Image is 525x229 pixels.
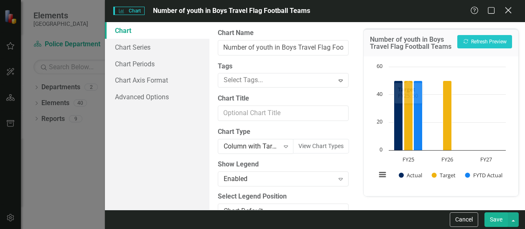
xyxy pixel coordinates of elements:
div: Column with Target Line & Branding [224,142,279,151]
g: Actual, bar series 1 of 3 with 3 bars. [394,67,487,151]
label: Tags [218,62,349,71]
button: Refresh Preview [457,35,512,48]
button: View chart menu, Chart [377,169,388,181]
a: Chart Periods [105,55,209,72]
text: FY26 [441,156,453,163]
button: Show FYTD Actual [465,171,502,179]
label: Select Legend Position [218,192,349,201]
a: Chart [105,22,209,39]
text: FY25 [403,156,414,163]
g: FYTD Actual, bar series 3 of 3 with 3 bars. [414,67,487,151]
path: FY25, 50. Target. [404,81,413,151]
button: Show Actual [399,171,422,179]
path: FY25, 50. FYTD Actual. [414,81,423,151]
text: 0 [380,146,382,153]
path: FY25, 50. Actual. [394,81,403,151]
label: Chart Name [218,28,349,38]
text: 20 [377,118,382,125]
label: Chart Type [218,127,349,137]
h3: Number of youth in Boys Travel Flag Football Teams [370,36,453,50]
button: Cancel [450,212,478,227]
div: Chart. Highcharts interactive chart. [372,63,510,188]
div: Enabled [224,174,334,184]
g: Target, bar series 2 of 3 with 3 bars. [404,67,487,151]
button: Save [484,212,508,227]
a: Chart Series [105,39,209,55]
input: Optional Chart Title [218,106,349,121]
button: Show Target [432,171,456,179]
label: Chart Title [218,94,349,103]
text: FY27 [480,156,492,163]
text: 60 [377,62,382,70]
span: Number of youth in Boys Travel Flag Football Teams [153,7,310,15]
label: Show Legend [218,160,349,169]
div: Chart Default [224,206,334,216]
a: Chart Axis Format [105,72,209,88]
svg: Interactive chart [372,63,510,188]
button: View Chart Types [293,139,349,154]
span: Chart [113,7,144,15]
a: Advanced Options [105,88,209,105]
path: FY26, 50. Target. [443,81,452,151]
text: 40 [377,90,382,98]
